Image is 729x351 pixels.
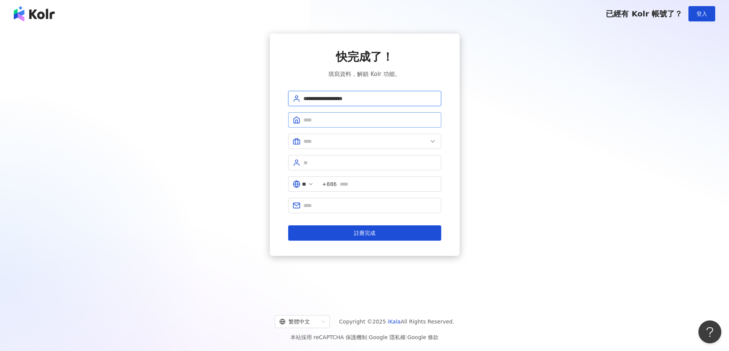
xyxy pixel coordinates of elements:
iframe: Help Scout Beacon - Open [698,320,721,343]
span: 登入 [696,11,707,17]
span: | [367,334,369,340]
a: Google 隱私權 [369,334,406,340]
a: Google 條款 [407,334,439,340]
span: | [406,334,408,340]
span: 本站採用 reCAPTCHA 保護機制 [290,333,439,342]
span: 註冊完成 [354,230,375,236]
a: iKala [388,319,401,325]
button: 註冊完成 [288,225,441,241]
span: +886 [322,180,337,188]
span: Copyright © 2025 All Rights Reserved. [339,317,454,326]
span: 填寫資料，解鎖 Kolr 功能。 [328,70,400,79]
button: 登入 [688,6,715,21]
span: 已經有 Kolr 帳號了？ [606,9,682,18]
img: logo [14,6,55,21]
span: 快完成了！ [336,49,393,65]
div: 繁體中文 [279,315,318,328]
